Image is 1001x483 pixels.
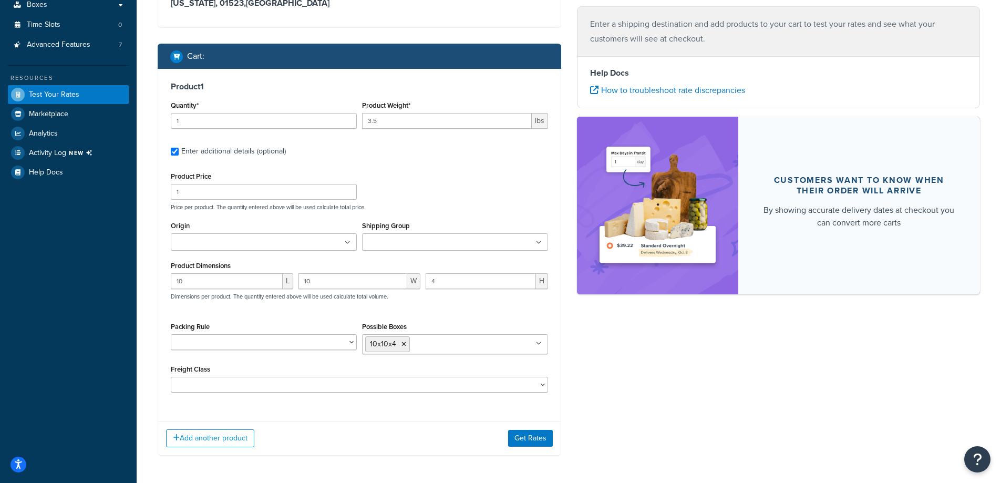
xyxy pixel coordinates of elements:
[283,273,293,289] span: L
[964,446,990,472] button: Open Resource Center
[166,429,254,447] button: Add another product
[8,85,129,104] a: Test Your Rates
[29,110,68,119] span: Marketplace
[29,90,79,99] span: Test Your Rates
[27,1,47,9] span: Boxes
[8,124,129,143] a: Analytics
[171,113,357,129] input: 0
[171,148,179,156] input: Enter additional details (optional)
[171,262,231,270] label: Product Dimensions
[171,81,548,92] h3: Product 1
[362,222,410,230] label: Shipping Group
[8,163,129,182] a: Help Docs
[27,40,90,49] span: Advanced Features
[590,67,967,79] h4: Help Docs
[8,15,129,35] li: Time Slots
[590,17,967,46] p: Enter a shipping destination and add products to your cart to test your rates and see what your c...
[27,20,60,29] span: Time Slots
[593,132,723,279] img: feature-image-ddt-36eae7f7280da8017bfb280eaccd9c446f90b1fe08728e4019434db127062ab4.png
[590,84,745,96] a: How to troubleshoot rate discrepancies
[119,40,122,49] span: 7
[8,143,129,162] li: [object Object]
[407,273,420,289] span: W
[171,365,210,373] label: Freight Class
[508,430,553,447] button: Get Rates
[29,168,63,177] span: Help Docs
[8,74,129,83] div: Resources
[763,204,955,229] div: By showing accurate delivery dates at checkout you can convert more carts
[118,20,122,29] span: 0
[171,101,199,109] label: Quantity*
[69,149,97,157] span: NEW
[8,35,129,55] li: Advanced Features
[370,338,396,350] span: 10x10x4
[532,113,548,129] span: lbs
[168,203,551,211] p: Price per product. The quantity entered above will be used calculate total price.
[29,129,58,138] span: Analytics
[536,273,548,289] span: H
[8,143,129,162] a: Activity LogNEW
[763,175,955,196] div: Customers want to know when their order will arrive
[362,101,410,109] label: Product Weight*
[29,146,97,160] span: Activity Log
[187,52,204,61] h2: Cart :
[362,113,532,129] input: 0.00
[171,323,210,331] label: Packing Rule
[171,222,190,230] label: Origin
[8,15,129,35] a: Time Slots0
[181,144,286,159] div: Enter additional details (optional)
[8,35,129,55] a: Advanced Features7
[8,105,129,124] a: Marketplace
[362,323,407,331] label: Possible Boxes
[168,293,388,300] p: Dimensions per product. The quantity entered above will be used calculate total volume.
[171,172,211,180] label: Product Price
